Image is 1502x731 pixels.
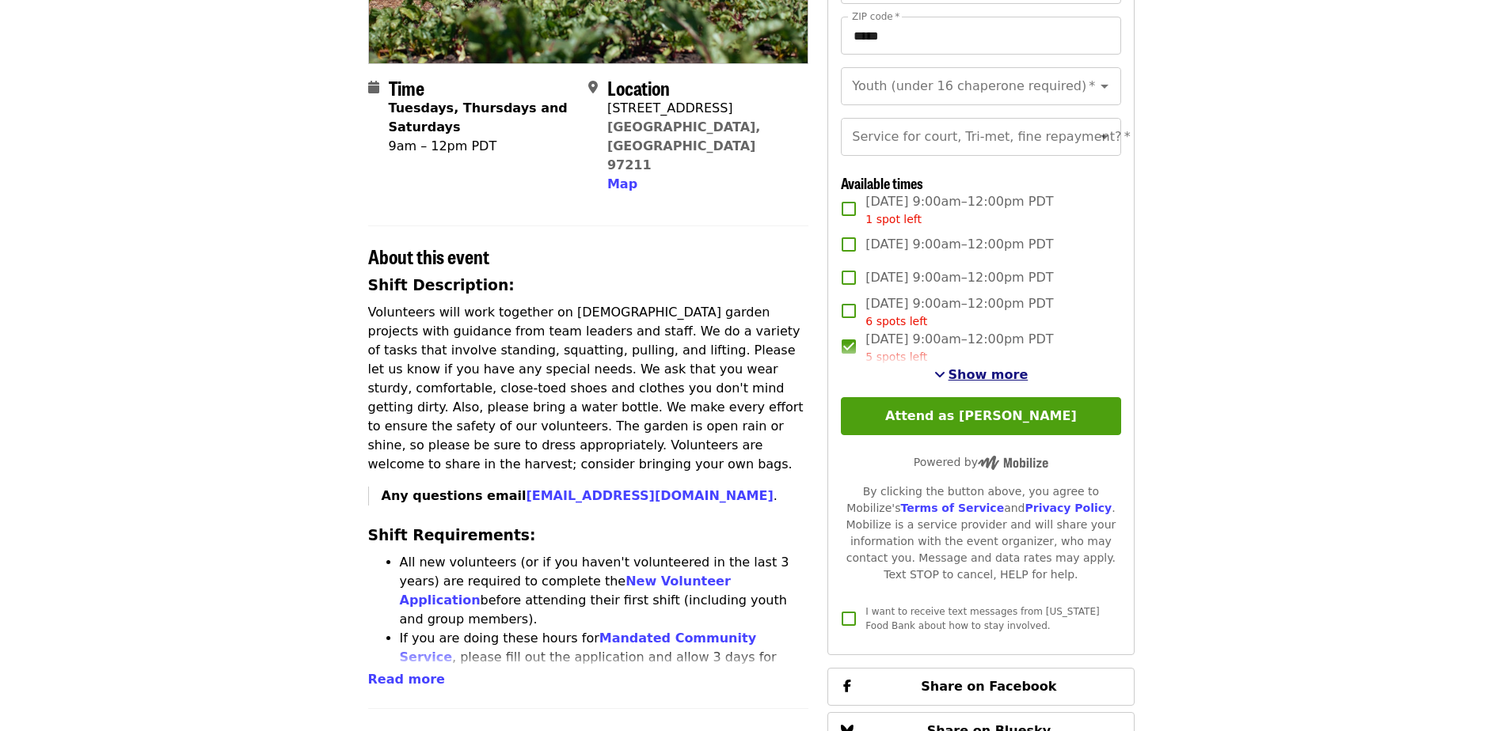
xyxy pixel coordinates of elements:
span: I want to receive text messages from [US_STATE] Food Bank about how to stay involved. [865,606,1099,631]
span: [DATE] 9:00am–12:00pm PDT [865,294,1053,330]
label: ZIP code [852,12,899,21]
span: About this event [368,242,489,270]
span: Time [389,74,424,101]
img: Powered by Mobilize [978,456,1048,470]
button: Attend as [PERSON_NAME] [841,397,1120,435]
button: Read more [368,670,445,689]
button: See more timeslots [934,365,1029,384]
span: Show more [949,367,1029,382]
button: Map [607,175,637,194]
strong: Any questions email [382,488,774,503]
strong: Shift Description: [368,277,515,294]
div: [STREET_ADDRESS] [607,99,796,118]
span: Available times [841,172,923,193]
div: By clicking the button above, you agree to Mobilize's and . Mobilize is a service provider and wi... [841,483,1120,583]
button: Share on Facebook [827,668,1134,706]
a: Privacy Policy [1025,502,1112,514]
a: [GEOGRAPHIC_DATA], [GEOGRAPHIC_DATA] 97211 [607,119,761,172]
span: Read more [368,672,445,687]
input: ZIP code [841,17,1120,55]
span: Location [607,74,670,101]
span: [DATE] 9:00am–12:00pm PDT [865,192,1053,228]
a: New Volunteer Application [400,574,731,608]
i: map-marker-alt icon [588,80,598,95]
span: [DATE] 9:00am–12:00pm PDT [865,235,1053,254]
li: If you are doing these hours for , please fill out the application and allow 3 days for approval.... [400,629,809,705]
button: Open [1093,75,1116,97]
span: [DATE] 9:00am–12:00pm PDT [865,268,1053,287]
span: 6 spots left [865,315,927,328]
span: 1 spot left [865,213,922,225]
span: Powered by [914,456,1048,468]
span: [DATE] 9:00am–12:00pm PDT [865,330,1053,365]
p: Volunteers will work together on [DEMOGRAPHIC_DATA] garden projects with guidance from team leade... [368,303,809,474]
span: Share on Facebook [921,679,1056,694]
p: . [382,487,809,506]
div: 9am – 12pm PDT [389,137,576,156]
span: Map [607,176,637,191]
button: Open [1093,126,1116,148]
span: 5 spots left [865,350,927,363]
strong: Shift Requirements: [368,527,536,544]
i: calendar icon [368,80,379,95]
strong: Tuesdays, Thursdays and Saturdays [389,100,568,134]
li: All new volunteers (or if you haven't volunteered in the last 3 years) are required to complete t... [400,553,809,629]
a: Terms of Service [900,502,1004,514]
a: [EMAIL_ADDRESS][DOMAIN_NAME] [526,488,773,503]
